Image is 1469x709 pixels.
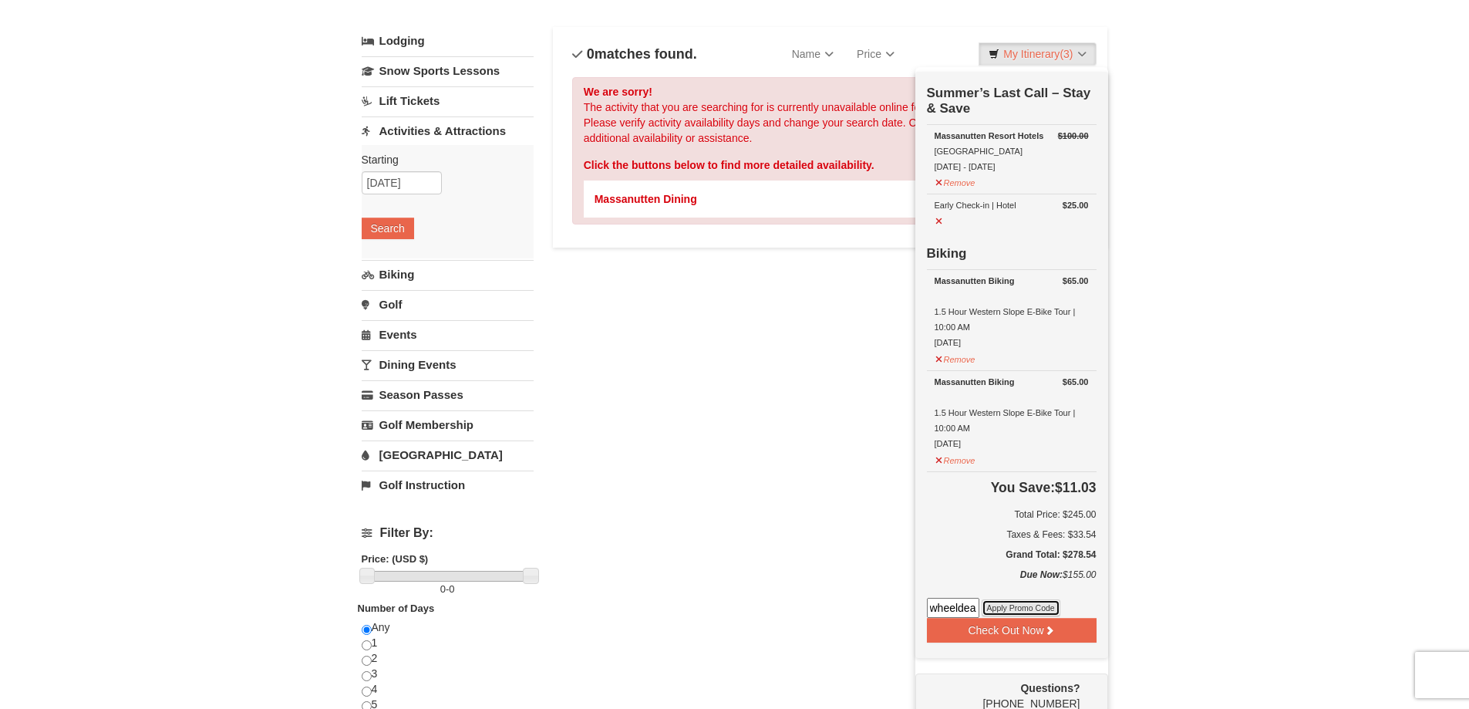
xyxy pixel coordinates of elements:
button: Remove [935,348,976,367]
strong: $65.00 [1063,374,1089,390]
label: Starting [362,152,522,167]
strong: Biking [927,246,967,261]
a: Biking [362,260,534,289]
label: - [362,582,534,597]
div: The activity that you are searching for is currently unavailable online for the date you have sel... [572,77,1089,225]
h4: matches found. [572,46,697,62]
button: Check Out Now [927,618,1097,643]
a: Dining Events [362,350,534,379]
strong: Massanutten Resort Hotels [935,131,1044,140]
a: [GEOGRAPHIC_DATA] [362,441,534,469]
button: Search [362,218,414,239]
div: Massanutten Biking [935,374,1089,390]
strong: Due Now: [1020,569,1063,580]
a: Lodging [362,27,534,55]
a: Lift Tickets [362,86,534,115]
span: You Save: [991,480,1055,495]
del: $100.00 [1058,131,1089,140]
strong: Questions? [1020,682,1080,694]
a: Name [780,39,845,69]
div: 1.5 Hour Western Slope E-Bike Tour | 10:00 AM [DATE] [935,273,1089,350]
span: 0 [449,583,454,595]
span: 0 [587,46,595,62]
div: Massanutten Biking [935,273,1089,289]
strong: Number of Days [358,603,435,614]
td: Early Check-in | Hotel [927,194,1097,232]
h6: Total Price: $245.00 [927,507,1097,522]
div: Massanutten Dining [595,191,697,207]
a: Events [362,320,534,349]
a: Price [845,39,906,69]
div: [GEOGRAPHIC_DATA] [DATE] - [DATE] [935,128,1089,174]
button: Remove [935,449,976,468]
a: Season Passes [362,380,534,409]
button: Remove [935,171,976,191]
span: 0 [440,583,446,595]
span: (3) [1060,48,1073,60]
a: My Itinerary(3) [979,42,1096,66]
h5: Grand Total: $278.54 [927,547,1097,562]
h4: Filter By: [362,526,534,540]
div: 1.5 Hour Western Slope E-Bike Tour | 10:00 AM [DATE] [935,374,1089,451]
a: Golf [362,290,534,319]
a: Snow Sports Lessons [362,56,534,85]
button: Apply Promo Code [982,599,1060,616]
a: Activities & Attractions [362,116,534,145]
strong: Price: (USD $) [362,553,429,565]
h4: $11.03 [927,480,1097,495]
strong: We are sorry! [584,86,652,98]
div: Click the buttons below to find more detailed availability. [584,157,1077,173]
div: Taxes & Fees: $33.54 [927,527,1097,542]
a: Golf Membership [362,410,534,439]
strong: $65.00 [1063,273,1089,289]
strong: $25.00 [1063,198,1089,213]
a: Golf Instruction [362,471,534,499]
strong: Summer’s Last Call – Stay & Save [927,86,1091,116]
div: $155.00 [927,567,1097,598]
